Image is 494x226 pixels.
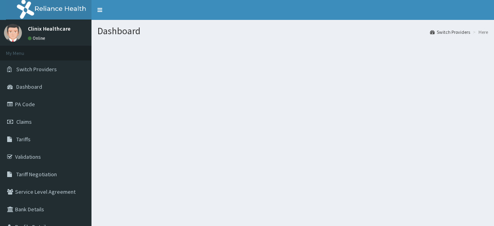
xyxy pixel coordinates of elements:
[16,136,31,143] span: Tariffs
[97,26,488,36] h1: Dashboard
[4,24,22,42] img: User Image
[16,83,42,90] span: Dashboard
[16,171,57,178] span: Tariff Negotiation
[28,35,47,41] a: Online
[16,66,57,73] span: Switch Providers
[28,26,70,31] p: Clinix Healthcare
[430,29,470,35] a: Switch Providers
[16,118,32,125] span: Claims
[471,29,488,35] li: Here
